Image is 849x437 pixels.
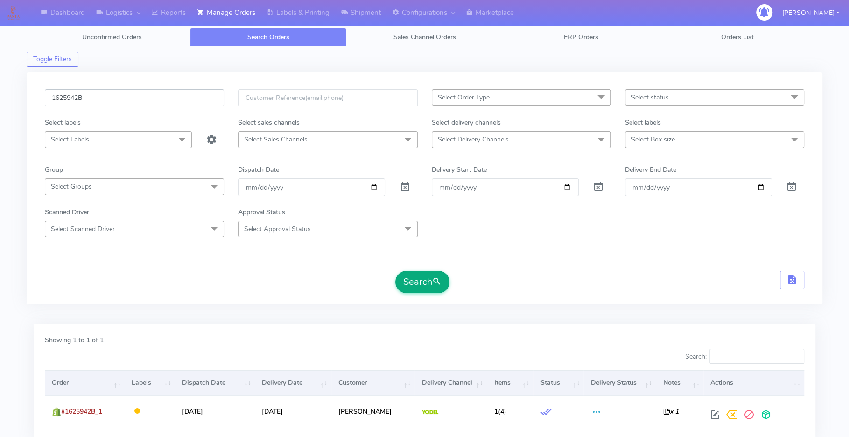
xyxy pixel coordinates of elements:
span: Select status [631,93,669,102]
img: shopify.png [52,407,61,416]
td: [DATE] [175,395,255,427]
span: (4) [494,407,506,416]
label: Select labels [625,118,661,127]
button: [PERSON_NAME] [775,3,846,22]
span: Select Order Type [438,93,490,102]
span: Orders List [721,33,754,42]
label: Search: [685,349,804,364]
label: Select delivery channels [432,118,501,127]
button: Search [395,271,449,293]
button: Toggle Filters [27,52,78,67]
span: Unconfirmed Orders [82,33,142,42]
span: Select Scanned Driver [51,225,115,233]
span: Sales Channel Orders [393,33,456,42]
label: Dispatch Date [238,165,279,175]
input: Customer Reference(email,phone) [238,89,417,106]
label: Showing 1 to 1 of 1 [45,335,104,345]
span: #1625942B_1 [61,407,102,416]
th: Delivery Date: activate to sort column ascending [255,370,331,395]
i: x 1 [663,407,679,416]
th: Customer: activate to sort column ascending [331,370,415,395]
span: Select Approval Status [244,225,311,233]
input: Search: [709,349,804,364]
label: Delivery Start Date [432,165,487,175]
span: Select Sales Channels [244,135,308,144]
td: [DATE] [255,395,331,427]
th: Items: activate to sort column ascending [487,370,533,395]
th: Notes: activate to sort column ascending [656,370,703,395]
span: Search Orders [247,33,289,42]
label: Delivery End Date [625,165,676,175]
span: 1 [494,407,498,416]
span: Select Labels [51,135,89,144]
ul: Tabs [34,28,815,46]
input: Order Id [45,89,224,106]
th: Status: activate to sort column ascending [533,370,584,395]
label: Group [45,165,63,175]
th: Labels: activate to sort column ascending [125,370,175,395]
img: Yodel [422,410,438,415]
td: [PERSON_NAME] [331,395,415,427]
span: Select Box size [631,135,675,144]
label: Approval Status [238,207,285,217]
th: Dispatch Date: activate to sort column ascending [175,370,255,395]
label: Select labels [45,118,81,127]
span: Select Delivery Channels [438,135,509,144]
th: Order: activate to sort column ascending [45,370,125,395]
span: Select Groups [51,182,92,191]
label: Select sales channels [238,118,300,127]
th: Delivery Status: activate to sort column ascending [583,370,656,395]
span: ERP Orders [564,33,598,42]
th: Delivery Channel: activate to sort column ascending [414,370,487,395]
label: Scanned Driver [45,207,89,217]
th: Actions: activate to sort column ascending [703,370,804,395]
